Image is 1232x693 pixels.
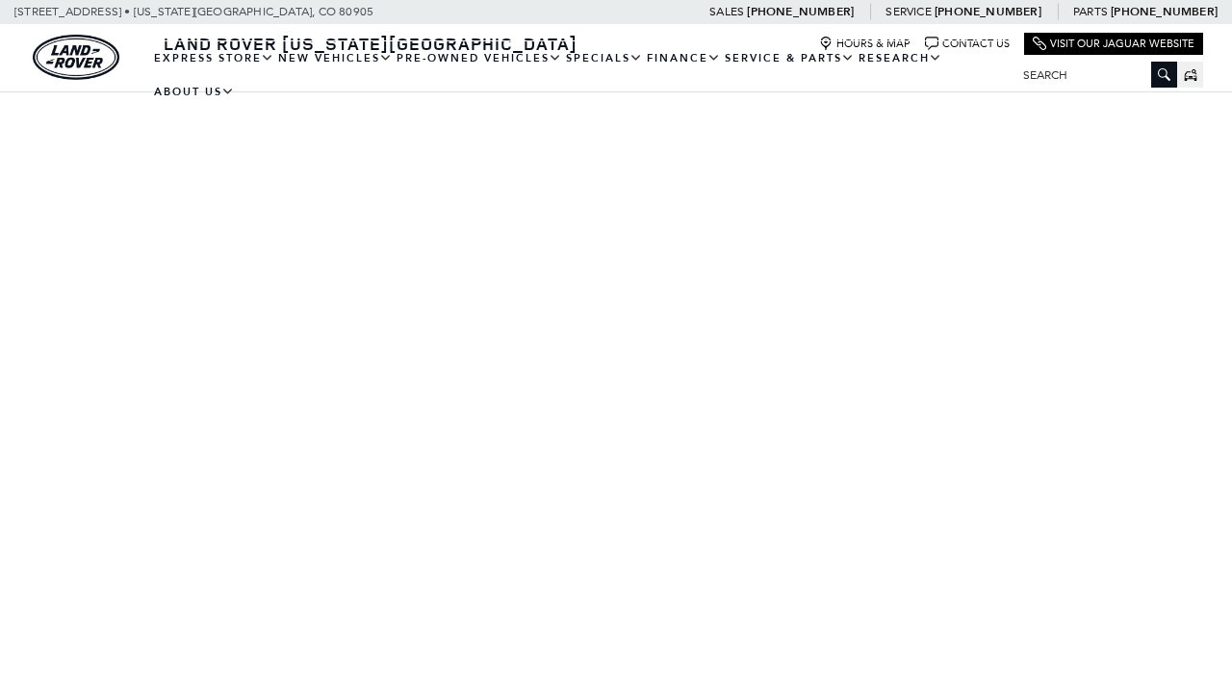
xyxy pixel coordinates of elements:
[645,41,723,75] a: Finance
[1033,37,1194,51] a: Visit Our Jaguar Website
[935,4,1041,19] a: [PHONE_NUMBER]
[395,41,564,75] a: Pre-Owned Vehicles
[885,5,931,18] span: Service
[164,32,577,55] span: Land Rover [US_STATE][GEOGRAPHIC_DATA]
[819,37,911,51] a: Hours & Map
[152,41,1009,109] nav: Main Navigation
[925,37,1010,51] a: Contact Us
[276,41,395,75] a: New Vehicles
[1009,64,1177,87] input: Search
[709,5,744,18] span: Sales
[1073,5,1108,18] span: Parts
[152,41,276,75] a: EXPRESS STORE
[33,35,119,80] img: Land Rover
[14,5,373,18] a: [STREET_ADDRESS] • [US_STATE][GEOGRAPHIC_DATA], CO 80905
[33,35,119,80] a: land-rover
[152,32,589,55] a: Land Rover [US_STATE][GEOGRAPHIC_DATA]
[1111,4,1218,19] a: [PHONE_NUMBER]
[747,4,854,19] a: [PHONE_NUMBER]
[152,75,237,109] a: About Us
[564,41,645,75] a: Specials
[857,41,944,75] a: Research
[723,41,857,75] a: Service & Parts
